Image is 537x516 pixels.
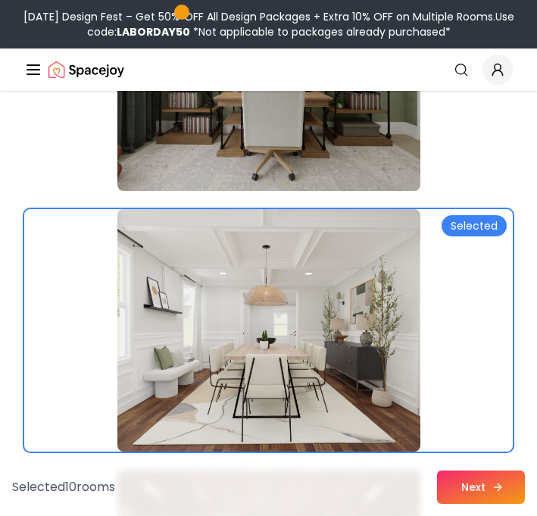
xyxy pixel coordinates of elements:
span: *Not applicable to packages already purchased* [190,24,451,39]
p: Selected 10 room s [12,478,115,496]
b: LABORDAY50 [117,24,190,39]
span: Use code: [87,9,514,39]
a: Spacejoy [48,55,124,85]
button: Next [437,471,525,504]
nav: Global [24,48,513,91]
img: Room room-20 [117,209,420,452]
div: [DATE] Design Fest – Get 50% OFF All Design Packages + Extra 10% OFF on Multiple Rooms. [6,9,531,39]
img: Spacejoy Logo [48,55,124,85]
div: Selected [442,215,507,236]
